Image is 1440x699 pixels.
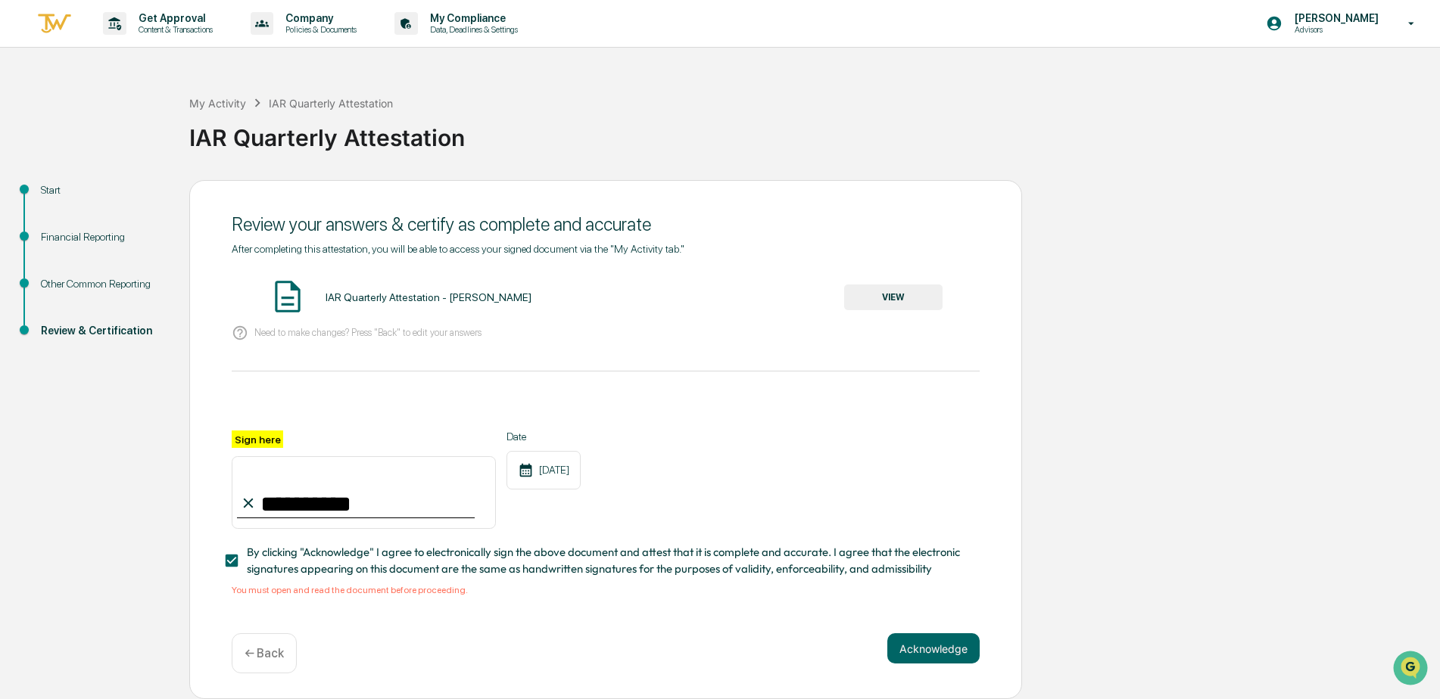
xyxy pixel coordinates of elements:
[51,131,192,143] div: We're available if you need us!
[41,229,165,245] div: Financial Reporting
[30,191,98,206] span: Preclearance
[247,544,968,578] span: By clicking "Acknowledge" I agree to electronically sign the above document and attest that it is...
[15,116,42,143] img: 1746055101610-c473b297-6a78-478c-a979-82029cc54cd1
[1283,24,1386,35] p: Advisors
[36,11,73,36] img: logo
[254,327,482,338] p: Need to make changes? Press "Back" to edit your answers
[15,32,276,56] p: How can we help?
[1392,649,1432,690] iframe: Open customer support
[125,191,188,206] span: Attestations
[41,182,165,198] div: Start
[51,116,248,131] div: Start new chat
[107,256,183,268] a: Powered byPylon
[1283,12,1386,24] p: [PERSON_NAME]
[30,219,95,235] span: Data Lookup
[273,24,364,35] p: Policies & Documents
[269,97,393,110] div: IAR Quarterly Attestation
[232,430,283,448] label: Sign here
[126,12,220,24] p: Get Approval
[232,213,980,235] div: Review your answers & certify as complete and accurate
[273,12,364,24] p: Company
[15,221,27,233] div: 🔎
[110,192,122,204] div: 🗄️
[189,112,1432,151] div: IAR Quarterly Attestation
[41,323,165,339] div: Review & Certification
[15,192,27,204] div: 🖐️
[506,451,581,489] div: [DATE]
[844,284,943,310] button: VIEW
[326,291,531,303] div: IAR Quarterly Attestation - [PERSON_NAME]
[9,213,101,241] a: 🔎Data Lookup
[104,185,194,212] a: 🗄️Attestations
[506,430,581,443] label: Date
[151,256,183,268] span: Pylon
[126,24,220,35] p: Content & Transactions
[269,278,307,315] img: Document Icon
[232,243,684,255] span: After completing this attestation, you will be able to access your signed document via the "My Ac...
[257,120,276,138] button: Start new chat
[9,185,104,212] a: 🖐️Preclearance
[887,633,980,663] button: Acknowledge
[245,646,284,660] p: ← Back
[41,276,165,292] div: Other Common Reporting
[232,585,980,595] div: You must open and read the document before proceeding.
[418,24,525,35] p: Data, Deadlines & Settings
[189,97,246,110] div: My Activity
[418,12,525,24] p: My Compliance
